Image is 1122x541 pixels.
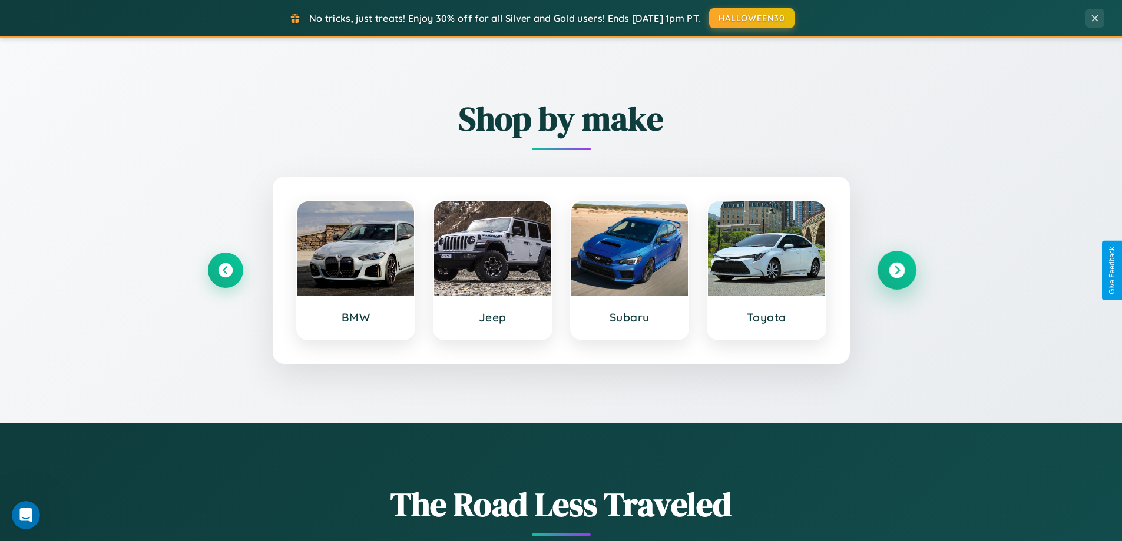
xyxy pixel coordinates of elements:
div: Give Feedback [1108,247,1116,294]
span: No tricks, just treats! Enjoy 30% off for all Silver and Gold users! Ends [DATE] 1pm PT. [309,12,700,24]
h1: The Road Less Traveled [208,482,915,527]
h3: BMW [309,310,403,324]
h3: Toyota [720,310,813,324]
h2: Shop by make [208,96,915,141]
button: HALLOWEEN30 [709,8,795,28]
h3: Subaru [583,310,677,324]
iframe: Intercom live chat [12,501,40,529]
h3: Jeep [446,310,540,324]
